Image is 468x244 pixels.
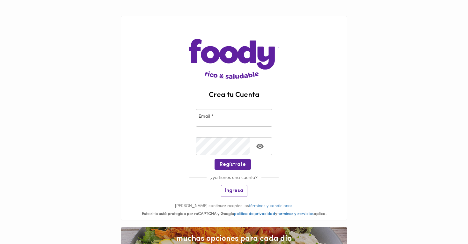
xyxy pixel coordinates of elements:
span: ¿ya tienes una cuenta? [207,175,261,180]
button: Toggle password visibility [252,138,268,154]
a: términos y condiciones [249,204,292,208]
h2: Crea tu Cuenta [121,92,347,99]
a: terminos y servicios [277,212,314,216]
a: politica de privacidad [234,212,275,216]
img: logo-main-page.png [189,16,279,79]
input: pepitoperez@gmail.com [196,109,272,127]
button: Ingresa [221,185,247,197]
button: Regístrate [215,159,251,170]
div: Este sitio está protegido por reCAPTCHA y Google y aplica. [121,211,347,217]
span: Regístrate [220,162,246,168]
iframe: Messagebird Livechat Widget [431,207,462,238]
p: [PERSON_NAME] continuar aceptas los . [121,203,347,209]
span: Ingresa [225,188,243,194]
